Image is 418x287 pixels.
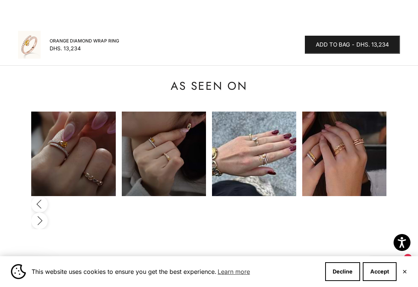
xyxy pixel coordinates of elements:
[18,31,41,59] img: #RoseGold
[305,36,400,54] button: Add to bag-Dhs. 13,234
[11,264,26,279] img: Cookie banner
[356,40,389,50] span: Dhs. 13,234
[217,266,251,277] a: Learn more
[31,79,386,94] p: As Seen On
[316,40,350,50] span: Add to bag
[325,262,360,281] button: Decline
[363,262,397,281] button: Accept
[50,45,81,52] sale-price: Dhs. 13,234
[50,37,119,45] span: Orange Diamond Wrap Ring
[402,269,407,274] button: Close
[32,266,319,277] span: This website uses cookies to ensure you get the best experience.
